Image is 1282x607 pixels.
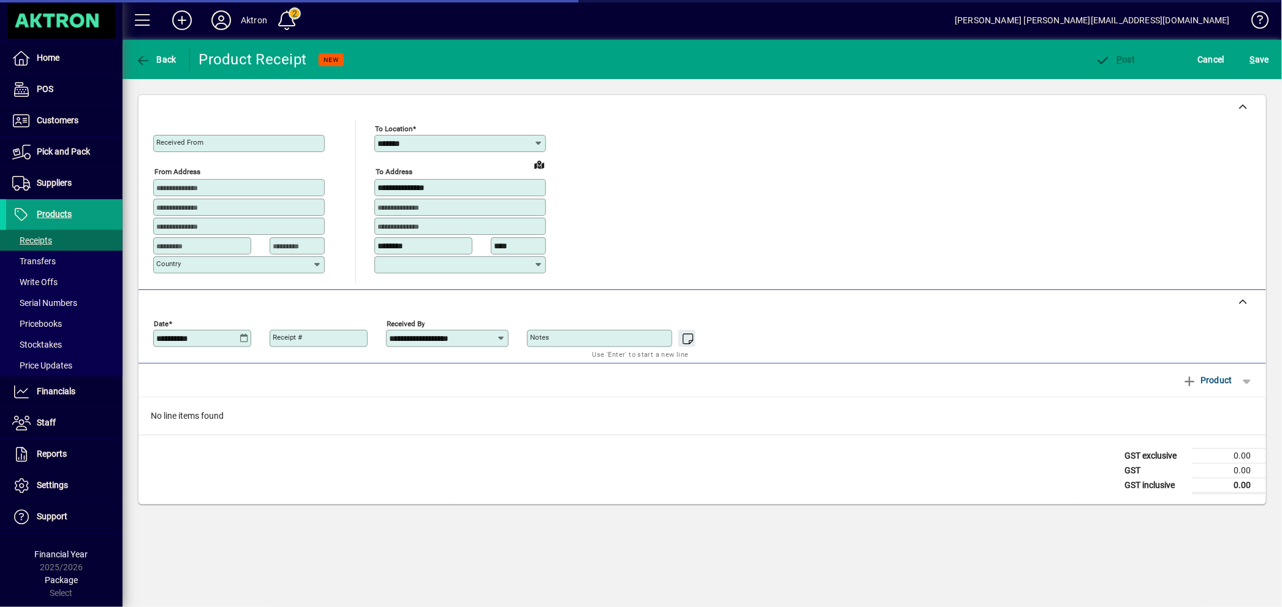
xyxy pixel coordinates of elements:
a: Financials [6,376,123,407]
button: Save [1247,48,1272,71]
td: 0.00 [1193,463,1266,478]
span: Transfers [12,256,56,266]
mat-label: Date [154,319,169,327]
mat-label: Notes [530,333,549,342]
mat-hint: Use 'Enter' to start a new line [593,347,689,361]
a: Price Updates [6,355,123,376]
span: Serial Numbers [12,298,77,308]
button: Product [1177,369,1238,391]
mat-label: Country [156,259,181,268]
button: Post [1093,48,1139,71]
span: Pick and Pack [37,147,90,156]
span: Receipts [12,235,52,245]
mat-label: Received by [387,319,425,327]
div: Aktron [241,10,267,30]
a: Pick and Pack [6,137,123,167]
div: [PERSON_NAME] [PERSON_NAME][EMAIL_ADDRESS][DOMAIN_NAME] [955,10,1230,30]
span: Customers [37,115,78,125]
span: Support [37,511,67,521]
a: Customers [6,105,123,136]
td: GST [1119,463,1193,478]
span: Financial Year [35,549,88,559]
a: Knowledge Base [1242,2,1267,42]
span: Suppliers [37,178,72,188]
a: Staff [6,408,123,438]
span: P [1117,55,1123,64]
a: Reports [6,439,123,470]
button: Back [132,48,180,71]
td: GST exclusive [1119,448,1193,463]
span: Back [135,55,176,64]
span: Reports [37,449,67,459]
span: Pricebooks [12,319,62,329]
mat-label: Received From [156,138,203,147]
a: Write Offs [6,272,123,292]
span: S [1250,55,1255,64]
td: 0.00 [1193,478,1266,493]
span: ave [1250,50,1269,69]
span: NEW [324,56,339,64]
a: Pricebooks [6,313,123,334]
span: Package [45,575,78,585]
span: Staff [37,418,56,427]
span: Price Updates [12,361,72,370]
span: Financials [37,386,75,396]
a: Settings [6,470,123,501]
td: GST inclusive [1119,478,1193,493]
a: Suppliers [6,168,123,199]
span: ost [1096,55,1136,64]
a: Stocktakes [6,334,123,355]
a: Support [6,502,123,532]
span: Write Offs [12,277,58,287]
button: Cancel [1195,48,1228,71]
a: Serial Numbers [6,292,123,313]
span: Products [37,209,72,219]
span: Cancel [1198,50,1225,69]
td: 0.00 [1193,448,1266,463]
span: Product [1183,370,1232,390]
app-page-header-button: Back [123,48,190,71]
div: Product Receipt [199,50,307,69]
a: Home [6,43,123,74]
mat-label: To location [375,124,412,133]
span: POS [37,84,53,94]
div: No line items found [138,397,1266,435]
span: Stocktakes [12,340,62,349]
mat-label: Receipt # [273,333,302,342]
a: Transfers [6,251,123,272]
span: Home [37,53,59,63]
a: View on map [529,155,549,174]
a: Receipts [6,230,123,251]
a: POS [6,74,123,105]
button: Add [162,9,202,31]
span: Settings [37,480,68,490]
button: Profile [202,9,241,31]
